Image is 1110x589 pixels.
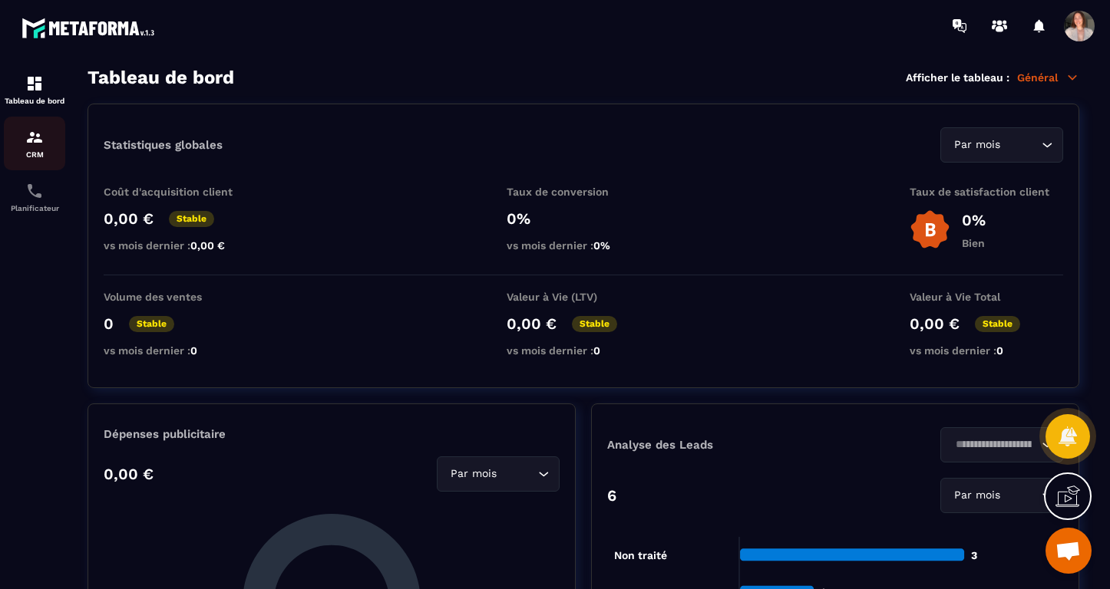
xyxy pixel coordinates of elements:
div: Search for option [940,127,1063,163]
p: 0% [962,211,986,229]
p: 0,00 € [507,314,557,333]
div: Search for option [940,478,1063,513]
p: Valeur à Vie Total [910,291,1063,303]
tspan: Non traité [614,549,667,561]
p: 0% [507,209,660,228]
img: logo [21,14,160,42]
span: 0 [190,344,197,357]
a: formationformationTableau de bord [4,63,65,117]
span: Par mois [447,466,500,482]
p: Dépenses publicitaire [104,427,560,441]
img: scheduler [25,182,44,200]
p: Planificateur [4,204,65,212]
div: Search for option [940,427,1063,462]
input: Search for option [1003,487,1038,504]
a: schedulerschedulerPlanificateur [4,170,65,224]
p: 6 [607,486,616,505]
p: Taux de conversion [507,186,660,198]
span: 0 [593,344,600,357]
p: Stable [572,316,617,332]
span: 0% [593,239,610,252]
p: CRM [4,150,65,159]
a: formationformationCRM [4,117,65,170]
p: Statistiques globales [104,138,223,152]
span: Par mois [950,487,1003,504]
input: Search for option [950,436,1038,453]
p: Stable [129,316,174,332]
p: vs mois dernier : [104,344,257,357]
img: formation [25,128,44,146]
p: Taux de satisfaction client [910,186,1063,198]
p: Général [1017,71,1079,84]
p: vs mois dernier : [507,239,660,252]
p: Stable [169,211,214,227]
h3: Tableau de bord [88,67,234,88]
img: b-badge-o.b3b20ee6.svg [910,209,950,250]
p: vs mois dernier : [104,239,257,252]
p: 0,00 € [104,465,154,483]
p: vs mois dernier : [507,344,660,357]
p: vs mois dernier : [910,344,1063,357]
input: Search for option [500,466,534,482]
input: Search for option [1003,137,1038,153]
p: Valeur à Vie (LTV) [507,291,660,303]
p: Stable [975,316,1020,332]
span: 0,00 € [190,239,225,252]
span: Par mois [950,137,1003,153]
span: 0 [996,344,1003,357]
p: Analyse des Leads [607,438,835,452]
p: Coût d'acquisition client [104,186,257,198]
div: Search for option [437,456,560,492]
p: 0 [104,314,114,333]
p: Volume des ventes [104,291,257,303]
div: Ouvrir le chat [1046,528,1092,574]
img: formation [25,74,44,93]
p: 0,00 € [910,314,960,333]
p: Tableau de bord [4,97,65,105]
p: Bien [962,237,986,249]
p: 0,00 € [104,209,154,228]
p: Afficher le tableau : [906,71,1009,84]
